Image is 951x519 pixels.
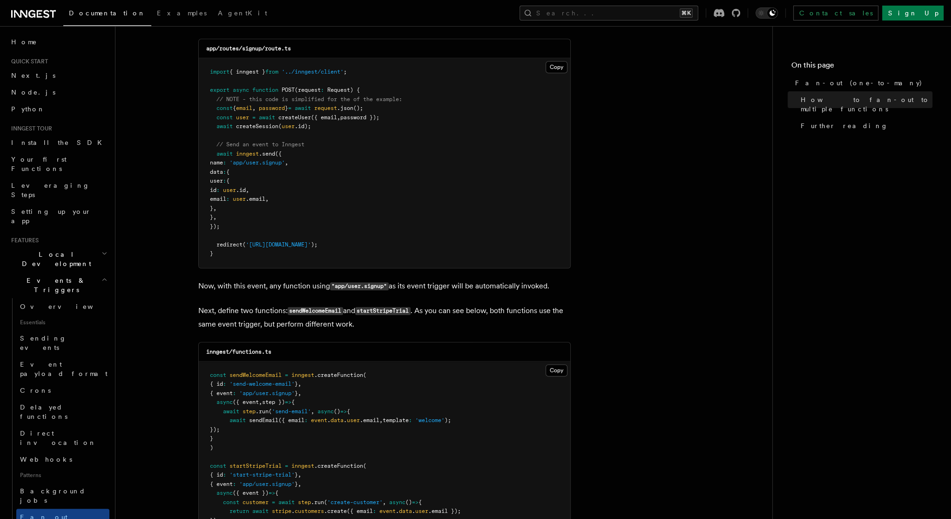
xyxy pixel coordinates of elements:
[330,417,344,423] span: data
[389,499,405,505] span: async
[243,408,256,415] span: step
[272,499,275,505] span: =
[252,105,256,111] span: ,
[249,417,278,423] span: sendEmail
[11,37,37,47] span: Home
[11,105,45,113] span: Python
[216,105,233,111] span: const
[324,508,347,514] span: .create
[363,372,366,378] span: (
[285,463,288,469] span: =
[265,196,269,202] span: ,
[256,408,269,415] span: .run
[291,399,295,405] span: {
[226,169,229,175] span: {
[295,105,311,111] span: await
[239,481,295,487] span: 'app/user.signup'
[327,87,350,93] span: Request
[20,387,51,394] span: Crons
[379,508,396,514] span: event
[11,89,55,96] span: Node.js
[801,121,888,130] span: Further reading
[295,123,311,130] span: .id);
[291,372,314,378] span: inngest
[295,390,298,396] span: }
[355,307,411,315] code: startStripeTrial
[233,399,259,405] span: ({ event
[210,196,226,202] span: email
[295,508,324,514] span: customers
[7,84,109,101] a: Node.js
[243,499,269,505] span: customer
[210,250,213,257] span: }
[285,372,288,378] span: =
[11,182,90,198] span: Leveraging Steps
[216,123,233,130] span: await
[206,45,291,52] code: app/routes/signup/route.ts
[795,78,923,88] span: Fan-out (one-to-many)
[314,463,363,469] span: .createFunction
[16,330,109,356] a: Sending events
[16,451,109,468] a: Webhooks
[212,3,273,25] a: AgentKit
[298,481,301,487] span: ,
[7,246,109,272] button: Local Development
[353,105,363,111] span: ();
[278,417,304,423] span: ({ email
[16,356,109,382] a: Event payload format
[7,250,101,268] span: Local Development
[229,471,295,478] span: 'start-stripe-trial'
[265,68,278,75] span: from
[233,196,246,202] span: user
[229,463,282,469] span: startStripeTrial
[350,87,360,93] span: ) {
[210,390,233,396] span: { event
[793,6,878,20] a: Contact sales
[210,435,213,442] span: }
[7,134,109,151] a: Install the SDK
[7,67,109,84] a: Next.js
[791,75,932,91] a: Fan-out (one-to-many)
[295,481,298,487] span: }
[7,34,109,50] a: Home
[11,72,55,79] span: Next.js
[198,280,571,293] p: Now, with this event, any function using as its event trigger will be automatically invoked.
[216,187,220,193] span: :
[63,3,151,26] a: Documentation
[680,8,693,18] kbd: ⌘K
[340,114,379,121] span: password });
[340,408,347,415] span: =>
[223,169,226,175] span: :
[236,150,259,157] span: inngest
[259,399,262,405] span: ,
[216,399,233,405] span: async
[291,463,314,469] span: inngest
[396,508,399,514] span: .
[7,203,109,229] a: Setting up your app
[233,481,236,487] span: :
[198,304,571,331] p: Next, define two functions: and . As you can see below, both functions use the same event trigger...
[69,9,146,17] span: Documentation
[236,123,278,130] span: createSession
[216,150,233,157] span: await
[295,381,298,387] span: }
[210,205,213,212] span: }
[216,96,402,102] span: // NOTE - this code is simplified for the of the example:
[7,272,109,298] button: Events & Triggers
[801,95,932,114] span: How to fan-out to multiple functions
[415,508,428,514] span: user
[282,87,295,93] span: POST
[213,205,216,212] span: ,
[7,101,109,117] a: Python
[210,187,216,193] span: id
[233,105,236,111] span: {
[11,156,67,172] span: Your first Functions
[210,223,220,230] span: });
[223,159,226,166] span: :
[314,105,337,111] span: request
[269,490,275,496] span: =>
[252,87,278,93] span: function
[344,68,347,75] span: ;
[295,471,298,478] span: }
[797,117,932,134] a: Further reading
